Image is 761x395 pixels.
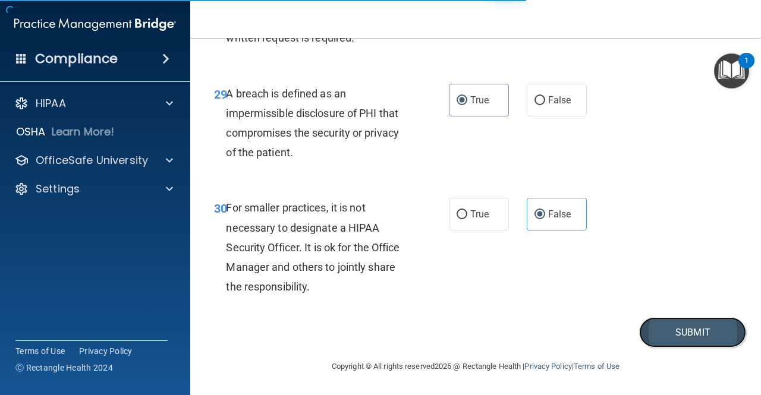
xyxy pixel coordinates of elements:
a: Terms of Use [574,362,620,371]
a: Settings [14,182,173,196]
p: OSHA [16,125,46,139]
input: False [534,210,545,219]
span: 29 [214,87,227,102]
p: OfficeSafe University [36,153,148,168]
span: True [470,94,489,106]
a: Terms of Use [15,345,65,357]
span: True [470,208,489,220]
h4: Compliance [35,50,118,67]
p: HIPAA [36,96,66,110]
button: Submit [639,317,746,347]
span: False [548,208,571,220]
a: Privacy Policy [79,345,133,357]
iframe: Drift Widget Chat Controller [702,313,747,358]
span: 30 [214,201,227,216]
a: HIPAA [14,96,173,110]
p: Learn More! [52,125,115,139]
div: Copyright © All rights reserved 2025 @ Rectangle Health | | [259,347,693,385]
input: True [457,210,467,219]
span: A breach is defined as an impermissible disclosure of PHI that compromises the security or privac... [226,87,399,159]
img: PMB logo [14,12,176,36]
button: Open Resource Center, 1 new notification [714,53,749,89]
p: Settings [36,182,80,196]
span: False [548,94,571,106]
input: False [534,96,545,105]
span: For smaller practices, it is not necessary to designate a HIPAA Security Officer. It is ok for th... [226,201,400,293]
span: Ⓒ Rectangle Health 2024 [15,362,113,374]
div: 1 [744,61,749,76]
a: Privacy Policy [524,362,571,371]
a: OfficeSafe University [14,153,173,168]
input: True [457,96,467,105]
